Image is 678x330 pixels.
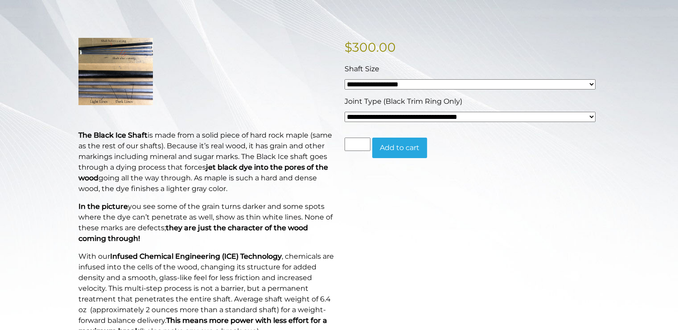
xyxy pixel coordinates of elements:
p: is made from a solid piece of hard rock maple (same as the rest of our shafts). Because it’s real... [78,130,334,194]
button: Add to cart [372,138,427,158]
span: Joint Type (Black Trim Ring Only) [345,97,462,106]
strong: In the picture [78,202,128,211]
input: Product quantity [345,138,370,151]
bdi: 300.00 [345,40,396,55]
p: you see some of the grain turns darker and some spots where the dye can’t penetrate as well, show... [78,201,334,244]
strong: they are just the character of the wood coming through! [78,224,308,243]
strong: The Black Ice Shaft [78,131,148,139]
b: jet black dye into the pores of the wood [78,163,328,182]
strong: Infused Chemical Engineering (ICE) Technology [110,252,282,261]
span: Shaft Size [345,65,379,73]
span: $ [345,40,352,55]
